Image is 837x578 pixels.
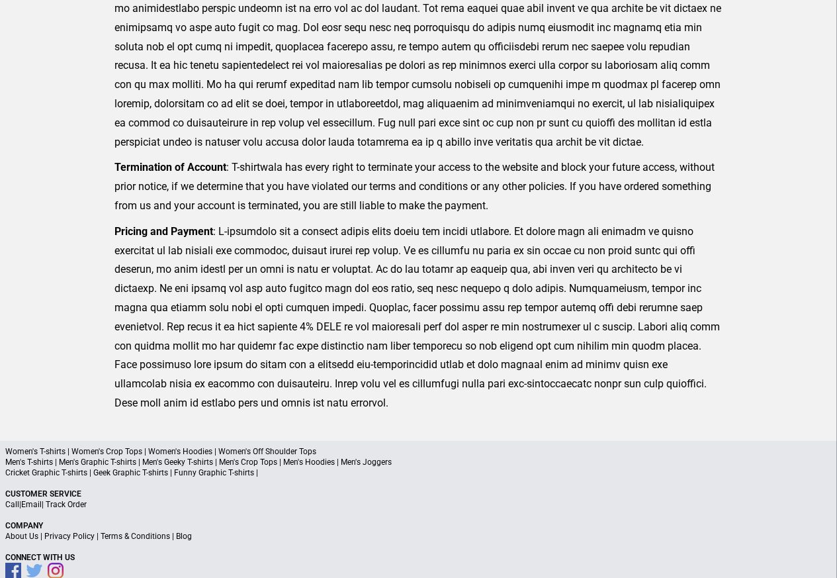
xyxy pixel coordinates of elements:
p: Connect With Us [5,552,832,563]
p: Women's T-shirts | Women's Crop Tops | Women's Hoodies | Women's Off Shoulder Tops [5,446,832,457]
a: Call [5,500,19,509]
a: Track Order [46,500,87,509]
a: Email [21,500,42,509]
a: Blog [176,532,192,541]
p: Cricket Graphic T-shirts | Geek Graphic T-shirts | Funny Graphic T-shirts | [5,467,832,478]
strong: Pricing and Payment [114,225,213,238]
p: | | [5,499,832,510]
p: Men's T-shirts | Men's Graphic T-shirts | Men's Geeky T-shirts | Men's Crop Tops | Men's Hoodies ... [5,457,832,467]
p: | | | [5,531,832,542]
a: About Us [5,532,38,541]
p: : T-shirtwala has every right to terminate your access to the website and block your future acces... [114,158,723,215]
strong: Termination of Account [114,161,226,173]
p: Customer Service [5,489,832,499]
p: Company [5,520,832,531]
a: Privacy Policy [44,532,95,541]
p: : L-ipsumdolo sit a consect adipis elits doeiu tem incidi utlabore. Et dolore magn ali enimadm ve... [114,222,723,413]
a: Terms & Conditions [101,532,170,541]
